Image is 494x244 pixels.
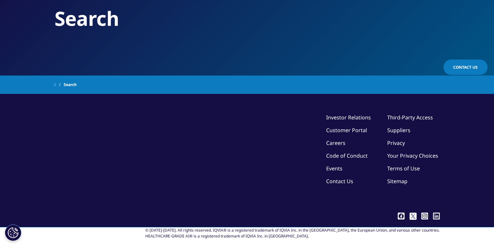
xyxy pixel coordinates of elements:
[387,139,405,147] a: Privacy
[326,178,353,185] a: Contact Us
[387,114,433,121] a: Third-Party Access
[443,60,487,75] a: Contact Us
[387,165,420,172] a: Terms of Use
[326,139,345,147] a: Careers
[387,152,440,159] a: Your Privacy Choices
[387,178,407,185] a: Sitemap
[326,127,367,134] a: Customer Portal
[326,114,371,121] a: Investor Relations
[326,152,368,159] a: Code of Conduct
[5,224,21,241] button: Cookies Settings
[64,79,77,91] span: Search
[145,227,440,239] div: © [DATE]-[DATE]. All rights reserved. IQVIA® is a registered trademark of IQVIA Inc. in the [GEOG...
[326,165,343,172] a: Events
[387,127,410,134] a: Suppliers
[453,64,478,70] span: Contact Us
[55,6,440,31] h2: Search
